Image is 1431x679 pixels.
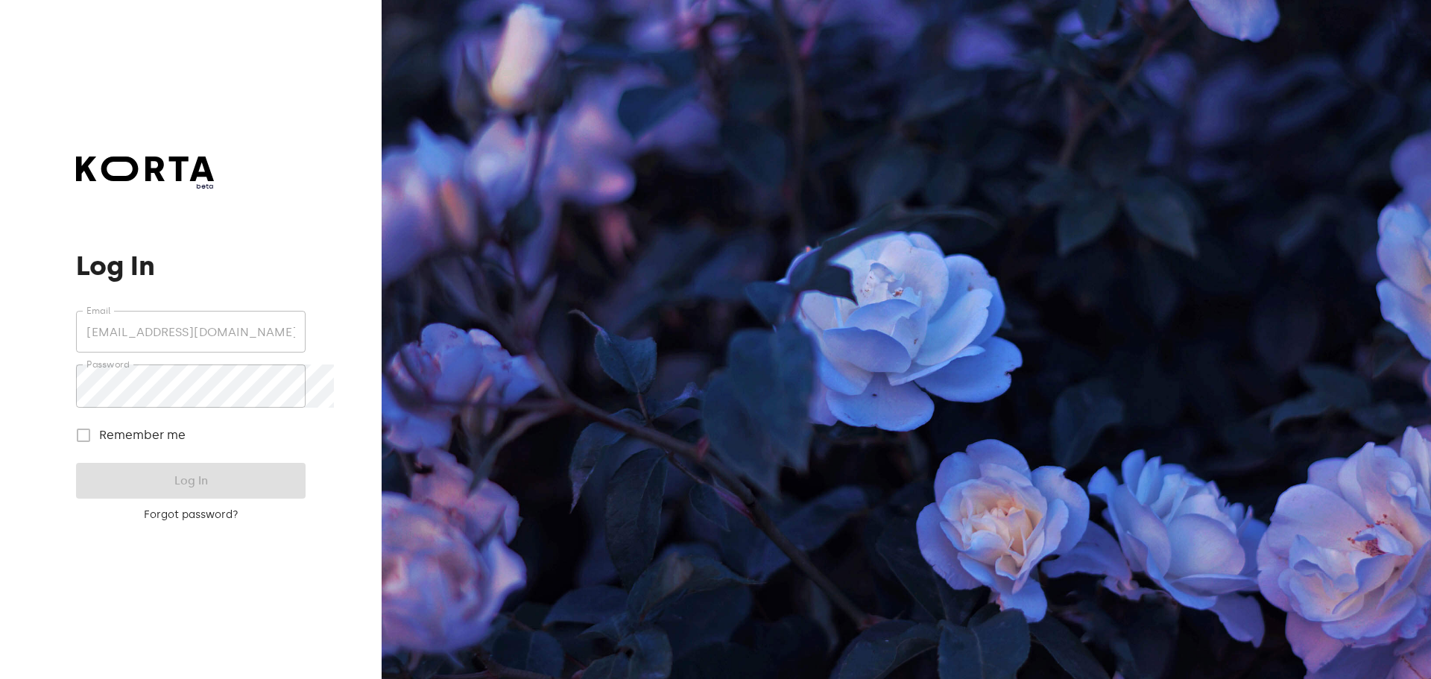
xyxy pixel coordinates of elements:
[76,181,214,192] span: beta
[99,426,186,444] span: Remember me
[76,157,214,181] img: Korta
[76,157,214,192] a: beta
[76,508,305,522] a: Forgot password?
[76,251,305,281] h1: Log In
